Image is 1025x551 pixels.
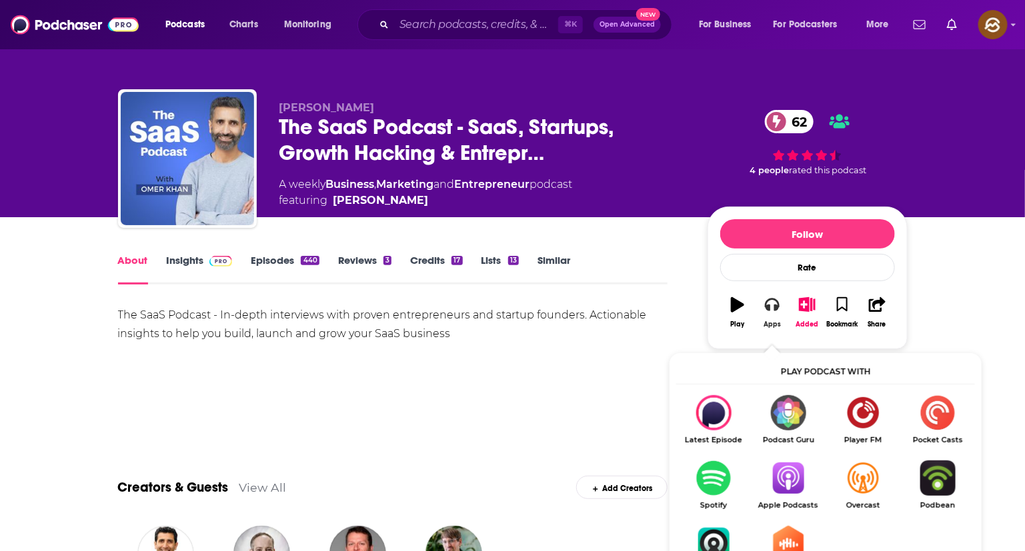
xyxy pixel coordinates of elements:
div: Rate [720,254,895,281]
a: Show notifications dropdown [942,13,962,36]
div: Share [868,320,886,328]
a: Apple PodcastsApple Podcasts [751,460,826,510]
div: Apps [764,320,781,328]
span: ⌘ K [558,16,583,33]
a: Show notifications dropdown [908,13,931,36]
a: Reviews3 [338,254,391,284]
a: 62 [765,110,814,133]
button: Share [860,288,894,336]
a: Charts [221,14,266,35]
input: Search podcasts, credits, & more... [394,14,558,35]
div: 3 [383,256,391,265]
div: The SaaS Podcast - In-depth interviews with proven entrepreneurs and startup founders. Actionable... [118,306,668,343]
img: User Profile [978,10,1008,39]
a: Player FMPlayer FM [826,395,900,444]
span: Player FM [826,436,900,444]
div: 440 [301,256,319,265]
button: Apps [755,288,790,336]
div: A weekly podcast [279,177,573,209]
a: OvercastOvercast [826,460,900,510]
a: Omer Khan [333,193,429,209]
span: Pocket Casts [900,436,975,444]
button: open menu [857,14,906,35]
div: 62 4 peoplerated this podcast [708,101,908,185]
a: Marketing [377,178,434,191]
a: View All [239,480,287,494]
span: Podbean [900,501,975,510]
a: Credits17 [410,254,462,284]
span: Podcast Guru [751,436,826,444]
div: Added [796,320,819,328]
button: Show profile menu [978,10,1008,39]
a: Business [326,178,375,191]
button: open menu [156,14,222,35]
span: Open Advanced [600,21,655,28]
div: Play [730,320,744,328]
span: Logged in as hey85204 [978,10,1008,39]
div: 13 [508,256,519,265]
span: Latest Episode [676,436,751,444]
a: Entrepreneur [455,178,530,191]
div: 17 [451,256,462,265]
img: Podchaser - Follow, Share and Rate Podcasts [11,12,139,37]
a: Pocket CastsPocket Casts [900,395,975,444]
div: The SaaS Podcast - SaaS, Startups, Growth Hacking & Entrepreneurship on Latest Episode [676,395,751,444]
button: Added [790,288,824,336]
span: More [866,15,889,34]
a: Similar [538,254,570,284]
span: Charts [229,15,258,34]
span: [PERSON_NAME] [279,101,375,114]
span: For Business [699,15,752,34]
a: Podcast GuruPodcast Guru [751,395,826,444]
button: Bookmark [825,288,860,336]
button: open menu [275,14,349,35]
span: 4 people [750,165,790,175]
a: InsightsPodchaser Pro [167,254,233,284]
span: Monitoring [284,15,331,34]
a: Creators & Guests [118,479,229,496]
div: Add Creators [576,476,668,499]
span: Podcasts [165,15,205,34]
img: The SaaS Podcast - SaaS, Startups, Growth Hacking & Entrepreneurship [121,92,254,225]
a: PodbeanPodbean [900,460,975,510]
span: 62 [778,110,814,133]
span: and [434,178,455,191]
span: Apple Podcasts [751,501,826,510]
span: New [636,8,660,21]
button: Play [720,288,755,336]
button: open menu [690,14,768,35]
div: Search podcasts, credits, & more... [370,9,685,40]
span: featuring [279,193,573,209]
a: About [118,254,148,284]
span: rated this podcast [790,165,867,175]
img: Podchaser Pro [209,256,233,267]
a: Episodes440 [251,254,319,284]
span: For Podcasters [774,15,838,34]
span: Overcast [826,501,900,510]
div: Bookmark [826,320,858,328]
button: Follow [720,219,895,249]
a: Lists13 [481,254,519,284]
button: Open AdvancedNew [594,17,661,33]
span: , [375,178,377,191]
span: Spotify [676,501,751,510]
a: SpotifySpotify [676,460,751,510]
button: open menu [765,14,857,35]
div: Play podcast with [676,360,975,384]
